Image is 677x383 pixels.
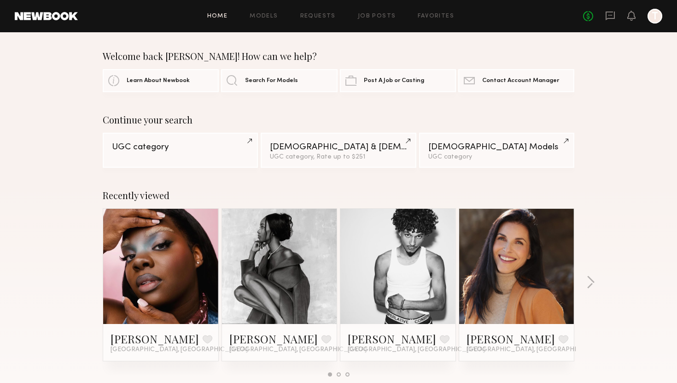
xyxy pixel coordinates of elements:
a: T [648,9,662,24]
a: Home [207,13,228,19]
div: Continue your search [103,114,574,125]
span: Search For Models [245,78,298,84]
a: Learn About Newbook [103,69,219,92]
div: [DEMOGRAPHIC_DATA] & [DEMOGRAPHIC_DATA] Models [270,143,407,152]
div: [DEMOGRAPHIC_DATA] Models [428,143,565,152]
a: [DEMOGRAPHIC_DATA] ModelsUGC category [419,133,574,168]
span: [GEOGRAPHIC_DATA], [GEOGRAPHIC_DATA] [229,346,367,354]
a: Requests [300,13,336,19]
a: [PERSON_NAME] [111,331,199,346]
div: UGC category, Rate up to $251 [270,154,407,160]
a: Models [250,13,278,19]
div: UGC category [428,154,565,160]
span: Post A Job or Casting [364,78,424,84]
div: UGC category [112,143,249,152]
span: [GEOGRAPHIC_DATA], [GEOGRAPHIC_DATA] [111,346,248,354]
span: Learn About Newbook [127,78,190,84]
a: [PERSON_NAME] [348,331,436,346]
span: Contact Account Manager [482,78,559,84]
span: [GEOGRAPHIC_DATA], [GEOGRAPHIC_DATA] [467,346,604,354]
a: Search For Models [221,69,337,92]
div: Welcome back [PERSON_NAME]! How can we help? [103,51,574,62]
a: [PERSON_NAME] [229,331,318,346]
div: Recently viewed [103,190,574,201]
a: Job Posts [358,13,396,19]
span: [GEOGRAPHIC_DATA], [GEOGRAPHIC_DATA] [348,346,485,354]
a: [DEMOGRAPHIC_DATA] & [DEMOGRAPHIC_DATA] ModelsUGC category, Rate up to $251 [261,133,416,168]
a: [PERSON_NAME] [467,331,555,346]
a: Post A Job or Casting [340,69,456,92]
a: Contact Account Manager [458,69,574,92]
a: UGC category [103,133,258,168]
a: Favorites [418,13,454,19]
